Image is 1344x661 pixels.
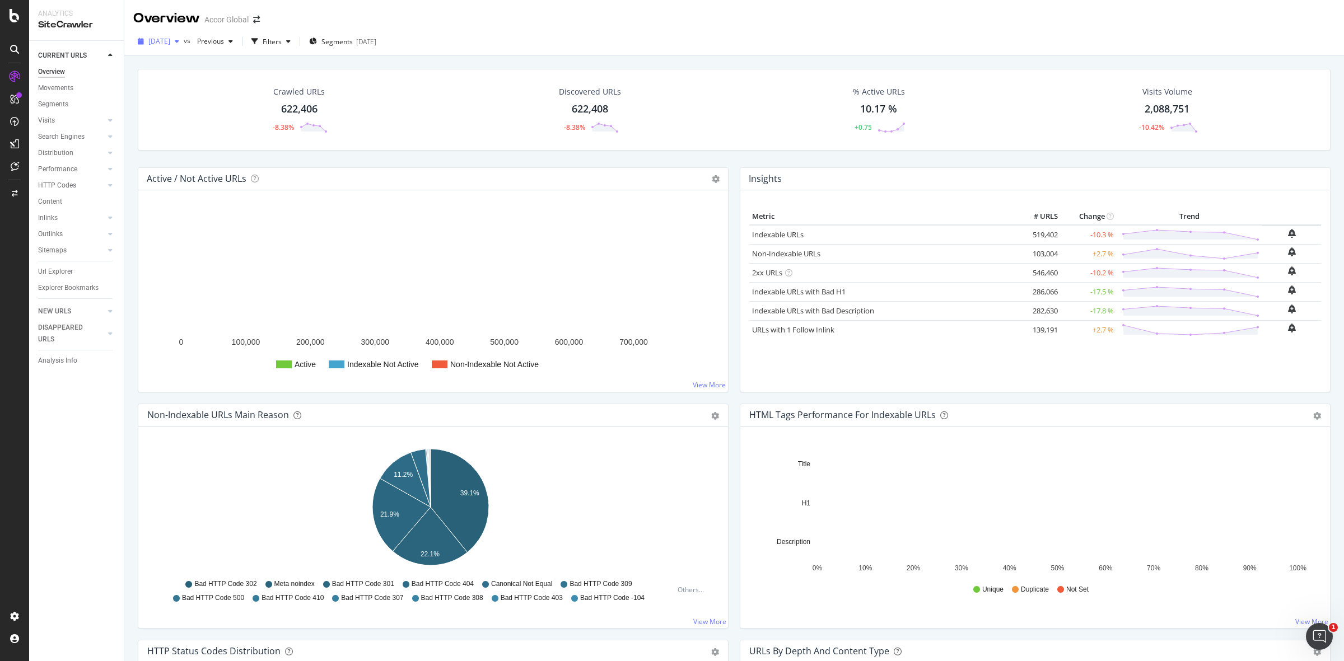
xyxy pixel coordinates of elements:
text: 11.2% [394,471,413,479]
text: Description [777,538,810,546]
text: 600,000 [555,337,584,346]
span: Bad HTTP Code 307 [341,593,403,603]
div: -8.38% [273,123,294,132]
th: Metric [749,208,1016,225]
div: CURRENT URLS [38,50,87,62]
div: Overview [133,9,200,28]
span: Bad HTTP Code 500 [182,593,244,603]
span: Canonical Not Equal [491,579,552,589]
td: 286,066 [1016,282,1061,301]
a: Search Engines [38,131,105,143]
div: bell-plus [1288,324,1296,332]
text: 0% [813,564,823,572]
svg: A chart. [147,208,713,383]
a: NEW URLS [38,306,105,317]
div: gear [1313,412,1321,420]
a: Distribution [38,147,105,159]
text: 700,000 [619,337,648,346]
div: A chart. [147,444,713,574]
a: Analysis Info [38,355,116,367]
div: -10.42% [1139,123,1164,132]
text: 50% [1051,564,1064,572]
text: Non-Indexable Not Active [450,360,539,369]
a: HTTP Codes [38,180,105,191]
th: Trend [1117,208,1262,225]
a: Segments [38,99,116,110]
div: Content [38,196,62,208]
div: gear [1313,648,1321,656]
span: Bad HTTP Code 403 [501,593,563,603]
text: 90% [1243,564,1257,572]
a: Non-Indexable URLs [752,249,820,259]
div: +0.75 [855,123,872,132]
span: Bad HTTP Code 410 [262,593,324,603]
text: 400,000 [426,337,454,346]
div: DISAPPEARED URLS [38,322,95,345]
text: 39.1% [460,489,479,497]
div: Overview [38,66,65,78]
a: Visits [38,115,105,126]
span: Meta noindex [274,579,315,589]
a: Inlinks [38,212,105,224]
td: 519,402 [1016,225,1061,245]
div: NEW URLS [38,306,71,317]
div: Visits Volume [1142,86,1192,97]
div: Segments [38,99,68,110]
a: URLs with 1 Follow Inlink [752,325,834,335]
span: Bad HTTP Code 302 [194,579,256,589]
th: Change [1061,208,1117,225]
text: 20% [907,564,920,572]
h4: Active / Not Active URLs [147,171,246,186]
text: Title [798,460,811,468]
div: HTTP Codes [38,180,76,191]
a: Url Explorer [38,266,116,278]
text: Indexable Not Active [347,360,419,369]
span: Not Set [1066,585,1089,594]
a: Content [38,196,116,208]
i: Options [712,175,720,183]
text: 10% [858,564,872,572]
span: Unique [982,585,1004,594]
button: Filters [247,32,295,50]
text: 200,000 [296,337,325,346]
a: 2xx URLs [752,268,782,278]
span: Bad HTTP Code 309 [570,579,632,589]
span: Bad HTTP Code -104 [580,593,645,603]
a: Indexable URLs with Bad H1 [752,287,846,297]
td: -17.8 % [1061,301,1117,320]
div: A chart. [749,444,1315,574]
div: gear [711,412,719,420]
div: SiteCrawler [38,18,115,31]
a: Indexable URLs [752,229,804,240]
span: 2025 Oct. 1st [148,36,170,46]
div: Outlinks [38,228,63,240]
text: 0 [179,337,184,346]
a: View More [693,617,726,626]
span: Previous [193,36,224,46]
iframe: Intercom live chat [1306,623,1333,650]
div: Inlinks [38,212,58,224]
a: Explorer Bookmarks [38,282,116,294]
div: Movements [38,82,73,94]
div: arrow-right-arrow-left [253,16,260,24]
td: -17.5 % [1061,282,1117,301]
span: 1 [1329,623,1338,632]
span: Bad HTTP Code 301 [332,579,394,589]
h4: Insights [749,171,782,186]
div: bell-plus [1288,304,1296,313]
div: 622,408 [572,102,608,116]
text: 100,000 [232,337,260,346]
span: Bad HTTP Code 308 [421,593,483,603]
div: Url Explorer [38,266,73,278]
div: URLs by Depth and Content Type [749,645,889,657]
div: bell-plus [1288,285,1296,294]
td: 282,630 [1016,301,1061,320]
div: Search Engines [38,131,85,143]
div: Visits [38,115,55,126]
a: CURRENT URLS [38,50,105,62]
div: Sitemaps [38,245,67,256]
div: Discovered URLs [559,86,621,97]
div: bell-plus [1288,229,1296,238]
a: DISAPPEARED URLS [38,322,105,345]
